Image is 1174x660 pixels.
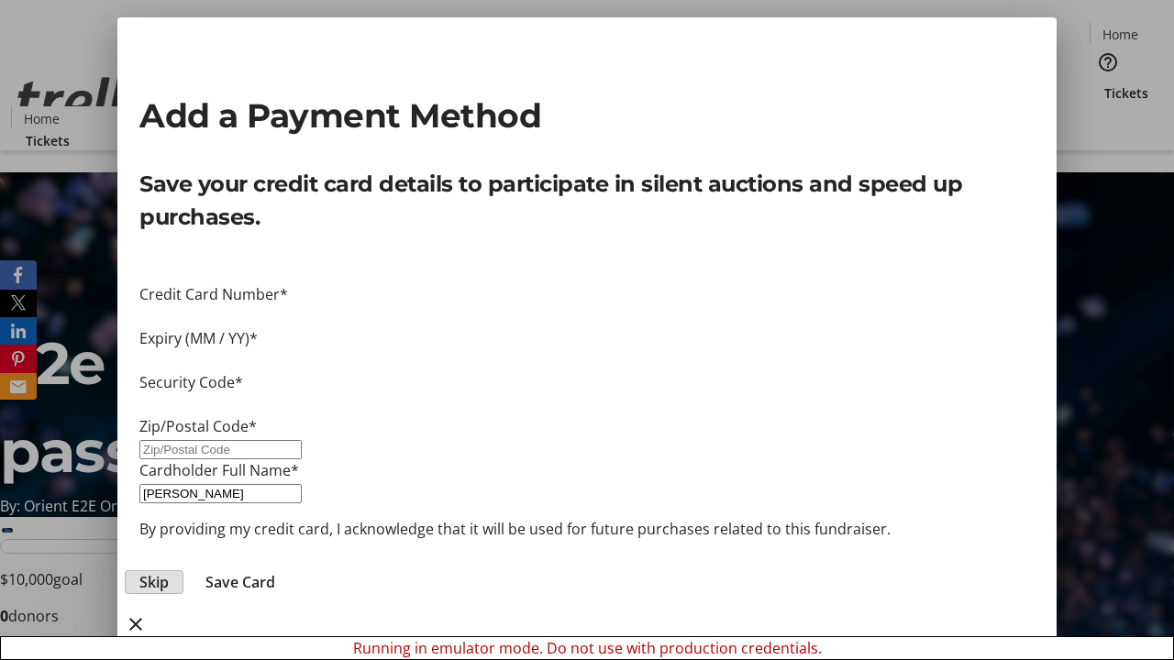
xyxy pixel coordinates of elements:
[139,168,1035,234] p: Save your credit card details to participate in silent auctions and speed up purchases.
[139,349,1035,371] iframe: Secure expiration date input frame
[139,518,1035,540] p: By providing my credit card, I acknowledge that it will be used for future purchases related to t...
[191,571,290,593] button: Save Card
[139,440,302,459] input: Zip/Postal Code
[139,484,302,503] input: Card Holder Name
[139,571,169,593] span: Skip
[139,305,1035,327] iframe: Secure card number input frame
[125,570,183,594] button: Skip
[139,284,288,304] label: Credit Card Number*
[139,416,257,436] label: Zip/Postal Code*
[139,328,258,348] label: Expiry (MM / YY)*
[139,460,299,480] label: Cardholder Full Name*
[139,372,243,392] label: Security Code*
[205,571,275,593] span: Save Card
[117,606,154,643] button: close
[139,393,1035,415] iframe: Secure CVC input frame
[139,91,1035,140] h2: Add a Payment Method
